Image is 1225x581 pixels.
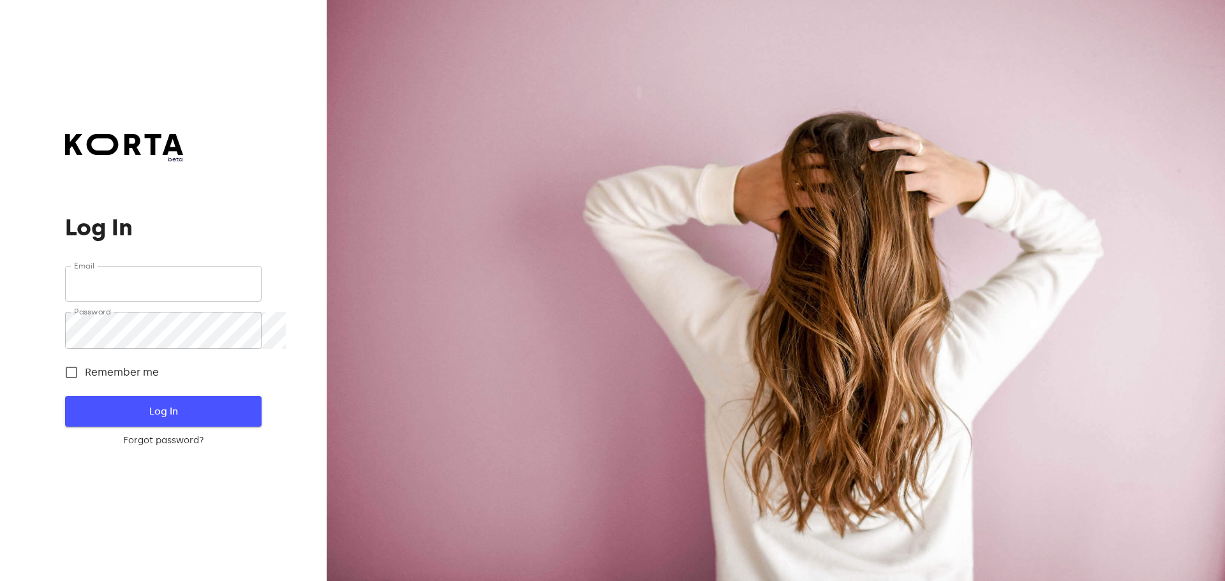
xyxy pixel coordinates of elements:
h1: Log In [65,215,261,240]
span: Log In [85,403,241,420]
button: Log In [65,396,261,427]
a: beta [65,134,183,164]
span: beta [65,155,183,164]
a: Forgot password? [65,434,261,447]
img: Korta [65,134,183,155]
span: Remember me [85,365,159,380]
